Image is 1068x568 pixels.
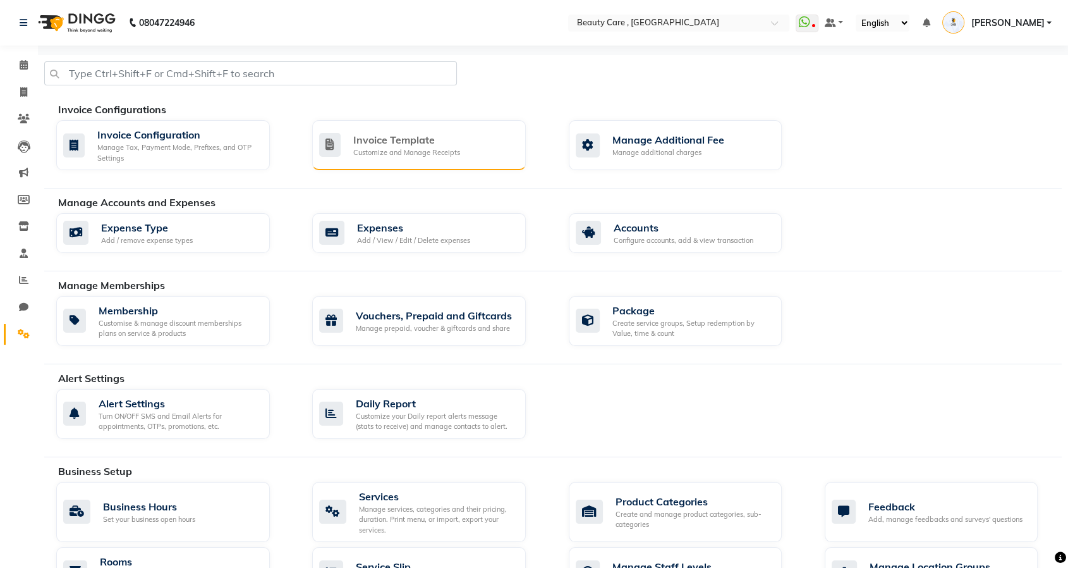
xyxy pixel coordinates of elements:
div: Configure accounts, add & view transaction [614,235,753,246]
div: Membership [99,303,260,318]
a: FeedbackAdd, manage feedbacks and surveys' questions [825,482,1062,543]
div: Business Hours [103,499,195,514]
div: Invoice Configuration [97,127,260,142]
div: Customize your Daily report alerts message (stats to receive) and manage contacts to alert. [356,411,516,432]
div: Invoice Template [353,132,460,147]
a: Alert SettingsTurn ON/OFF SMS and Email Alerts for appointments, OTPs, promotions, etc. [56,389,293,439]
div: Manage Tax, Payment Mode, Prefixes, and OTP Settings [97,142,260,163]
a: Business HoursSet your business open hours [56,482,293,543]
a: Vouchers, Prepaid and GiftcardsManage prepaid, voucher & giftcards and share [312,296,549,346]
div: Daily Report [356,396,516,411]
div: Manage Additional Fee [612,132,724,147]
a: ExpensesAdd / View / Edit / Delete expenses [312,213,549,253]
div: Add, manage feedbacks and surveys' questions [868,514,1022,525]
div: Set your business open hours [103,514,195,525]
div: Package [612,303,772,318]
div: Feedback [868,499,1022,514]
div: Create and manage product categories, sub-categories [616,509,772,530]
a: Invoice ConfigurationManage Tax, Payment Mode, Prefixes, and OTP Settings [56,120,293,170]
div: Vouchers, Prepaid and Giftcards [356,308,512,323]
a: MembershipCustomise & manage discount memberships plans on service & products [56,296,293,346]
span: [PERSON_NAME] [971,16,1044,30]
div: Expenses [357,220,470,235]
div: Expense Type [101,220,193,235]
img: Ninad [942,11,964,34]
div: Product Categories [616,494,772,509]
a: Product CategoriesCreate and manage product categories, sub-categories [569,482,806,543]
a: AccountsConfigure accounts, add & view transaction [569,213,806,253]
div: Alert Settings [99,396,260,411]
a: Expense TypeAdd / remove expense types [56,213,293,253]
div: Customize and Manage Receipts [353,147,460,158]
b: 08047224946 [139,5,195,40]
div: Add / remove expense types [101,235,193,246]
a: PackageCreate service groups, Setup redemption by Value, time & count [569,296,806,346]
a: ServicesManage services, categories and their pricing, duration. Print menu, or import, export yo... [312,482,549,543]
div: Services [359,489,516,504]
div: Add / View / Edit / Delete expenses [357,235,470,246]
div: Manage services, categories and their pricing, duration. Print menu, or import, export your servi... [359,504,516,536]
div: Manage prepaid, voucher & giftcards and share [356,323,512,334]
div: Customise & manage discount memberships plans on service & products [99,318,260,339]
a: Manage Additional FeeManage additional charges [569,120,806,170]
img: logo [32,5,119,40]
input: Type Ctrl+Shift+F or Cmd+Shift+F to search [44,61,457,85]
div: Accounts [614,220,753,235]
div: Manage additional charges [612,147,724,158]
a: Invoice TemplateCustomize and Manage Receipts [312,120,549,170]
div: Create service groups, Setup redemption by Value, time & count [612,318,772,339]
a: Daily ReportCustomize your Daily report alerts message (stats to receive) and manage contacts to ... [312,389,549,439]
div: Turn ON/OFF SMS and Email Alerts for appointments, OTPs, promotions, etc. [99,411,260,432]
